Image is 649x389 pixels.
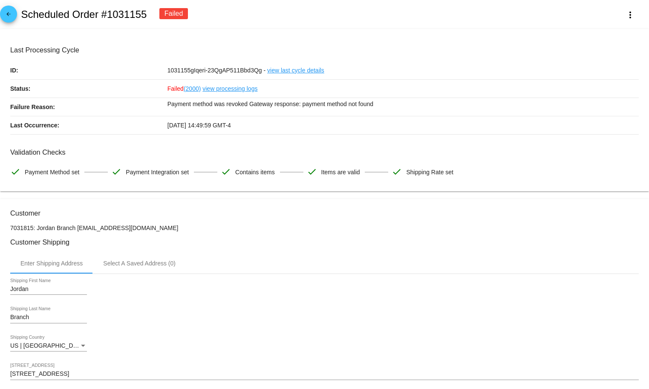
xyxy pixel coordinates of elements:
[126,163,189,181] span: Payment Integration set
[10,314,87,321] input: Shipping Last Name
[10,343,87,349] mat-select: Shipping Country
[167,122,231,129] span: [DATE] 14:49:59 GMT-4
[167,67,265,74] span: 1031155gIqeri-23QgAP511Bbd3Qg -
[392,167,402,177] mat-icon: check
[10,148,639,156] h3: Validation Checks
[10,46,639,54] h3: Last Processing Cycle
[406,163,453,181] span: Shipping Rate set
[21,9,147,20] h2: Scheduled Order #1031155
[221,167,231,177] mat-icon: check
[202,80,257,98] a: view processing logs
[167,85,201,92] span: Failed
[159,8,188,19] div: Failed
[111,167,121,177] mat-icon: check
[267,61,324,79] a: view last cycle details
[307,167,317,177] mat-icon: check
[25,163,79,181] span: Payment Method set
[10,371,639,377] input: Shipping Street 1
[10,116,167,134] p: Last Occurrence:
[167,98,639,110] p: Payment method was revoked Gateway response: payment method not found
[321,163,360,181] span: Items are valid
[3,11,14,21] mat-icon: arrow_back
[10,286,87,293] input: Shipping First Name
[184,80,201,98] a: (2000)
[625,10,635,20] mat-icon: more_vert
[10,61,167,79] p: ID:
[103,260,176,267] div: Select A Saved Address (0)
[10,167,20,177] mat-icon: check
[10,98,167,116] p: Failure Reason:
[10,225,639,231] p: 7031815: Jordan Branch [EMAIL_ADDRESS][DOMAIN_NAME]
[10,80,167,98] p: Status:
[235,163,275,181] span: Contains items
[10,342,86,349] span: US | [GEOGRAPHIC_DATA]
[10,238,639,246] h3: Customer Shipping
[10,209,639,217] h3: Customer
[20,260,83,267] div: Enter Shipping Address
